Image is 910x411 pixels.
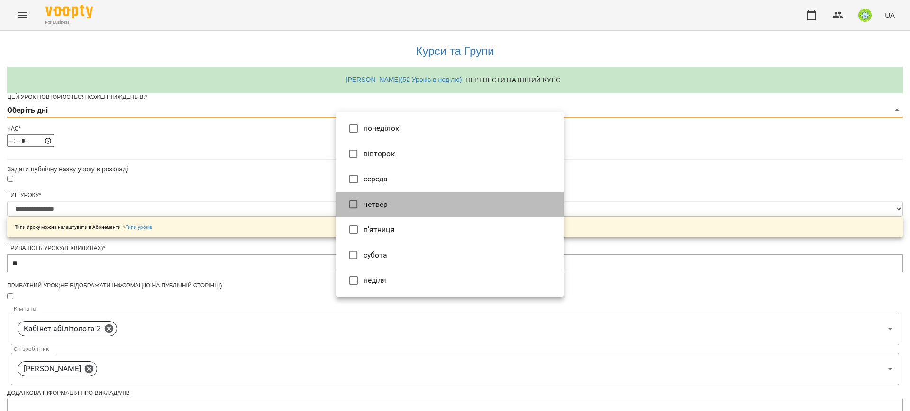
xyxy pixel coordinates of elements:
[336,192,564,217] li: четвер
[336,166,564,192] li: середа
[336,217,564,242] li: п’ятниця
[336,242,564,268] li: субота
[336,116,564,141] li: понеділок
[336,141,564,167] li: вівторок
[336,268,564,293] li: неділя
